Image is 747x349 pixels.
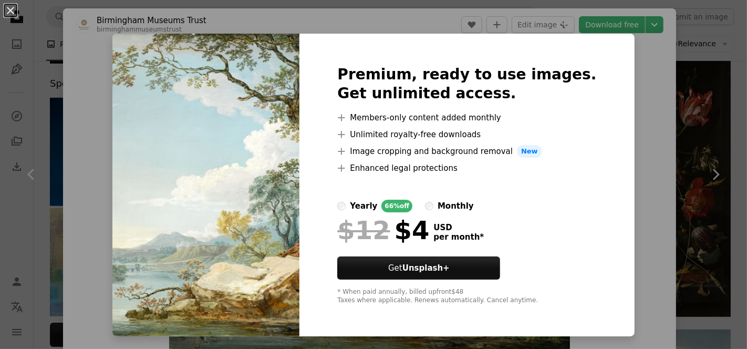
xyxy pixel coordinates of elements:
[402,263,450,273] strong: Unsplash+
[337,288,596,305] div: * When paid annually, billed upfront $48 Taxes where applicable. Renews automatically. Cancel any...
[337,217,429,244] div: $4
[337,128,596,141] li: Unlimited royalty-free downloads
[337,65,596,103] h2: Premium, ready to use images. Get unlimited access.
[112,34,299,336] img: photo-1578926375605-eaf7559b1458
[425,202,433,210] input: monthly
[517,145,542,158] span: New
[438,200,474,212] div: monthly
[350,200,377,212] div: yearly
[337,256,500,280] button: GetUnsplash+
[433,232,484,242] span: per month *
[381,200,412,212] div: 66% off
[337,162,596,174] li: Enhanced legal protections
[337,217,390,244] span: $12
[337,145,596,158] li: Image cropping and background removal
[337,202,346,210] input: yearly66%off
[433,223,484,232] span: USD
[337,111,596,124] li: Members-only content added monthly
